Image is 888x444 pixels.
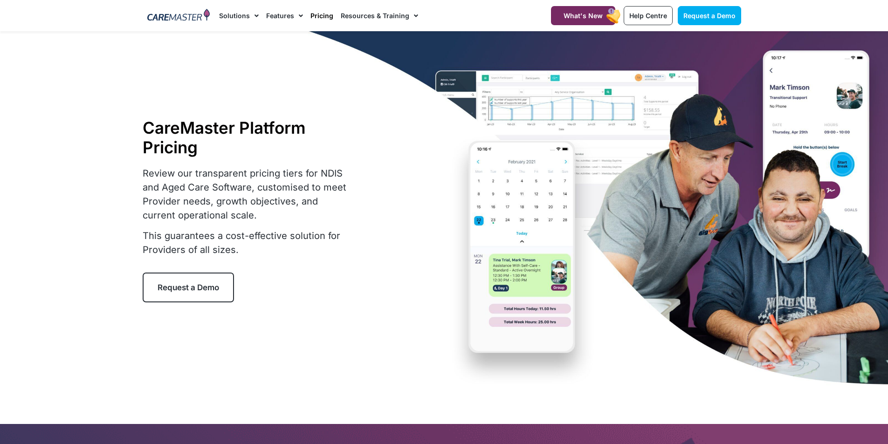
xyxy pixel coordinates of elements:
span: Request a Demo [683,12,736,20]
span: Help Centre [629,12,667,20]
img: CareMaster Logo [147,9,210,23]
a: Request a Demo [678,6,741,25]
h1: CareMaster Platform Pricing [143,118,352,157]
span: Request a Demo [158,283,219,292]
span: What's New [564,12,603,20]
a: What's New [551,6,615,25]
a: Request a Demo [143,273,234,302]
p: This guarantees a cost-effective solution for Providers of all sizes. [143,229,352,257]
p: Review our transparent pricing tiers for NDIS and Aged Care Software, customised to meet Provider... [143,166,352,222]
a: Help Centre [624,6,673,25]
